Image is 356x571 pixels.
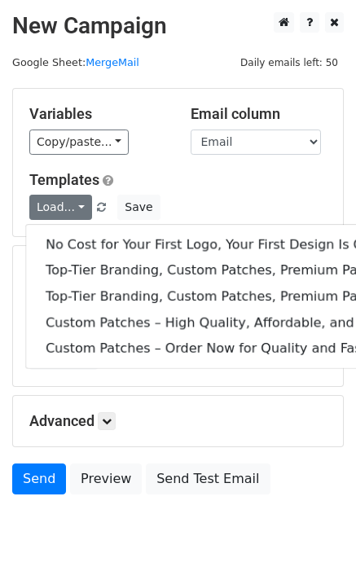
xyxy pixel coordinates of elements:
[235,56,344,68] a: Daily emails left: 50
[191,105,327,123] h5: Email column
[29,105,166,123] h5: Variables
[29,130,129,155] a: Copy/paste...
[146,463,270,494] a: Send Test Email
[235,54,344,72] span: Daily emails left: 50
[12,463,66,494] a: Send
[275,493,356,571] iframe: Chat Widget
[29,412,327,430] h5: Advanced
[86,56,139,68] a: MergeMail
[29,171,99,188] a: Templates
[12,56,139,68] small: Google Sheet:
[117,195,160,220] button: Save
[12,12,344,40] h2: New Campaign
[29,195,92,220] a: Load...
[70,463,142,494] a: Preview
